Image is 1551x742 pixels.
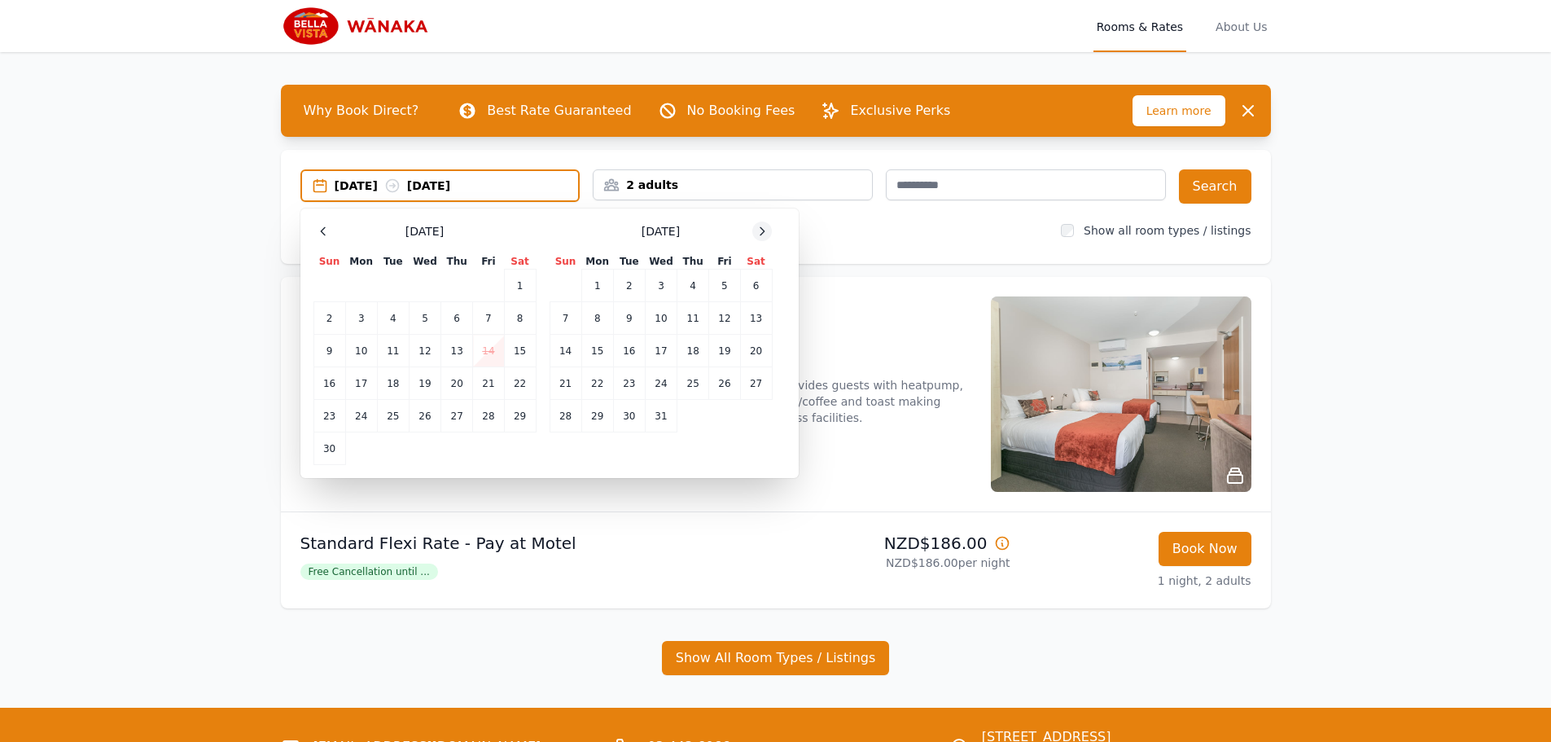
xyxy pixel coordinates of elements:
[313,432,345,465] td: 30
[1084,224,1251,237] label: Show all room types / listings
[377,367,409,400] td: 18
[441,335,473,367] td: 13
[377,302,409,335] td: 4
[300,532,769,555] p: Standard Flexi Rate - Pay at Motel
[687,101,795,121] p: No Booking Fees
[581,335,613,367] td: 15
[645,270,677,302] td: 3
[1179,169,1251,204] button: Search
[550,400,581,432] td: 28
[345,254,377,270] th: Mon
[740,254,772,270] th: Sat
[662,641,890,675] button: Show All Room Types / Listings
[441,302,473,335] td: 6
[473,254,504,270] th: Fri
[581,367,613,400] td: 22
[645,302,677,335] td: 10
[613,367,645,400] td: 23
[613,254,645,270] th: Tue
[345,367,377,400] td: 17
[487,101,631,121] p: Best Rate Guaranteed
[740,302,772,335] td: 13
[613,335,645,367] td: 16
[504,254,536,270] th: Sat
[677,335,709,367] td: 18
[504,270,536,302] td: 1
[645,335,677,367] td: 17
[677,367,709,400] td: 25
[504,335,536,367] td: 15
[677,254,709,270] th: Thu
[550,254,581,270] th: Sun
[377,254,409,270] th: Tue
[645,400,677,432] td: 31
[300,564,438,580] span: Free Cancellation until ...
[1159,532,1251,566] button: Book Now
[313,400,345,432] td: 23
[677,270,709,302] td: 4
[377,335,409,367] td: 11
[613,270,645,302] td: 2
[550,335,581,367] td: 14
[281,7,438,46] img: Bella Vista Wanaka
[504,302,536,335] td: 8
[504,400,536,432] td: 29
[594,177,872,193] div: 2 adults
[709,367,740,400] td: 26
[740,335,772,367] td: 20
[409,400,440,432] td: 26
[345,400,377,432] td: 24
[409,367,440,400] td: 19
[1023,573,1251,589] p: 1 night, 2 adults
[581,400,613,432] td: 29
[645,254,677,270] th: Wed
[441,254,473,270] th: Thu
[473,302,504,335] td: 7
[345,335,377,367] td: 10
[740,367,772,400] td: 27
[709,254,740,270] th: Fri
[441,400,473,432] td: 27
[645,367,677,400] td: 24
[709,302,740,335] td: 12
[581,254,613,270] th: Mon
[782,555,1010,571] p: NZD$186.00 per night
[677,302,709,335] td: 11
[581,270,613,302] td: 1
[291,94,432,127] span: Why Book Direct?
[473,335,504,367] td: 14
[405,223,444,239] span: [DATE]
[313,367,345,400] td: 16
[473,400,504,432] td: 28
[441,367,473,400] td: 20
[550,302,581,335] td: 7
[313,335,345,367] td: 9
[550,367,581,400] td: 21
[709,335,740,367] td: 19
[613,400,645,432] td: 30
[1133,95,1225,126] span: Learn more
[473,367,504,400] td: 21
[409,335,440,367] td: 12
[335,178,579,194] div: [DATE] [DATE]
[740,270,772,302] td: 6
[642,223,680,239] span: [DATE]
[850,101,950,121] p: Exclusive Perks
[313,254,345,270] th: Sun
[409,302,440,335] td: 5
[782,532,1010,555] p: NZD$186.00
[504,367,536,400] td: 22
[345,302,377,335] td: 3
[409,254,440,270] th: Wed
[613,302,645,335] td: 9
[709,270,740,302] td: 5
[377,400,409,432] td: 25
[313,302,345,335] td: 2
[581,302,613,335] td: 8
